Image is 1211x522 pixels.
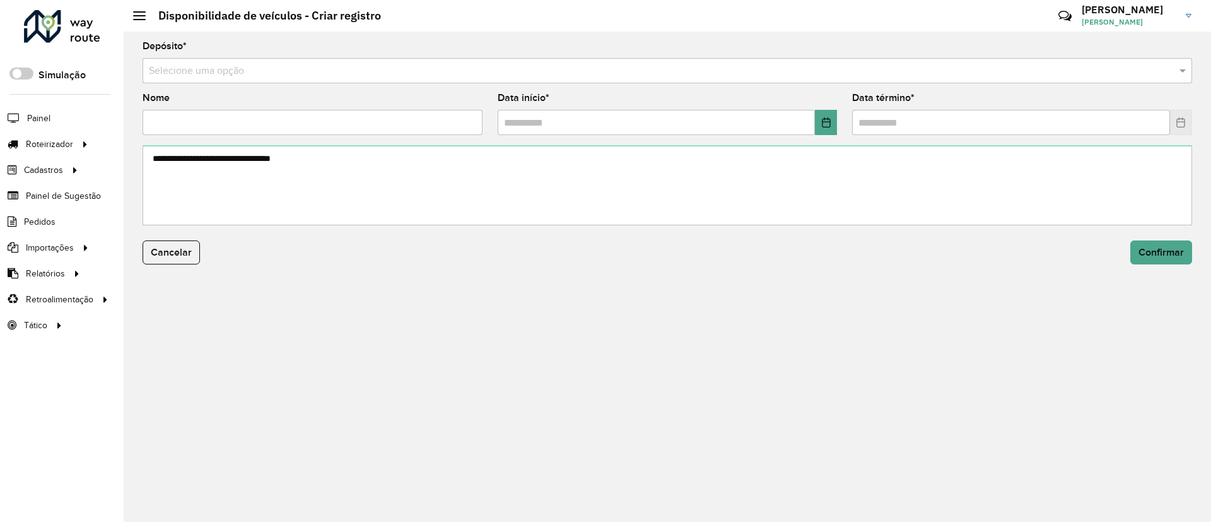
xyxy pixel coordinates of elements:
[26,138,73,151] span: Roteirizador
[26,293,93,306] span: Retroalimentação
[143,90,170,105] label: Nome
[1130,240,1192,264] button: Confirmar
[151,247,192,258] span: Cancelar
[1051,3,1079,30] a: Contato Rápido
[38,68,86,83] label: Simulação
[24,215,56,228] span: Pedidos
[27,112,50,125] span: Painel
[143,240,200,264] button: Cancelar
[146,9,381,23] h2: Disponibilidade de veículos - Criar registro
[1082,4,1176,16] h3: [PERSON_NAME]
[26,189,101,203] span: Painel de Sugestão
[143,39,187,54] label: Depósito
[26,241,74,254] span: Importações
[24,319,47,332] span: Tático
[498,90,549,105] label: Data início
[815,110,837,135] button: Choose Date
[1082,16,1176,28] span: [PERSON_NAME]
[26,267,65,280] span: Relatórios
[852,90,915,105] label: Data término
[24,163,63,177] span: Cadastros
[1138,247,1184,258] span: Confirmar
